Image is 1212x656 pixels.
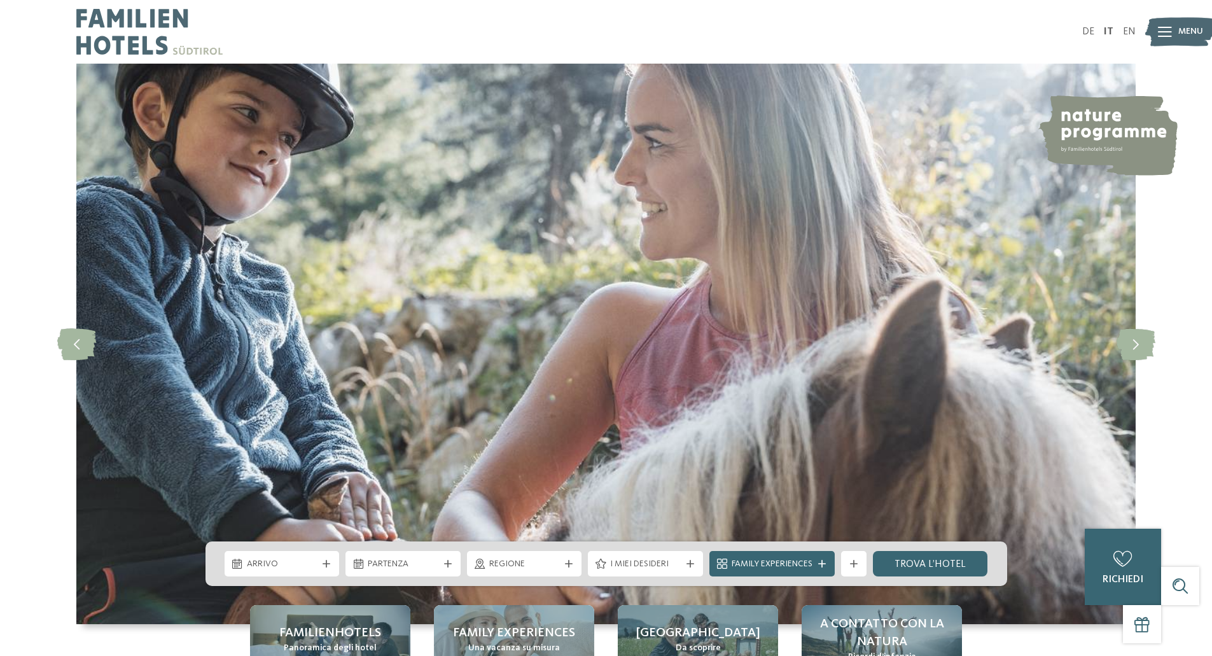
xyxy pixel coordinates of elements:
[284,642,377,655] span: Panoramica degli hotel
[636,624,760,642] span: [GEOGRAPHIC_DATA]
[1085,529,1161,605] a: richiedi
[1123,27,1136,37] a: EN
[76,64,1136,624] img: Family hotel Alto Adige: the happy family places!
[468,642,560,655] span: Una vacanza su misura
[1103,575,1143,585] span: richiedi
[610,558,681,571] span: I miei desideri
[1104,27,1113,37] a: IT
[247,558,317,571] span: Arrivo
[676,642,721,655] span: Da scoprire
[453,624,575,642] span: Family experiences
[732,558,812,571] span: Family Experiences
[814,615,949,651] span: A contatto con la natura
[368,558,438,571] span: Partenza
[1038,95,1178,176] img: nature programme by Familienhotels Südtirol
[279,624,381,642] span: Familienhotels
[873,551,988,576] a: trova l’hotel
[489,558,560,571] span: Regione
[1178,25,1203,38] span: Menu
[1082,27,1094,37] a: DE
